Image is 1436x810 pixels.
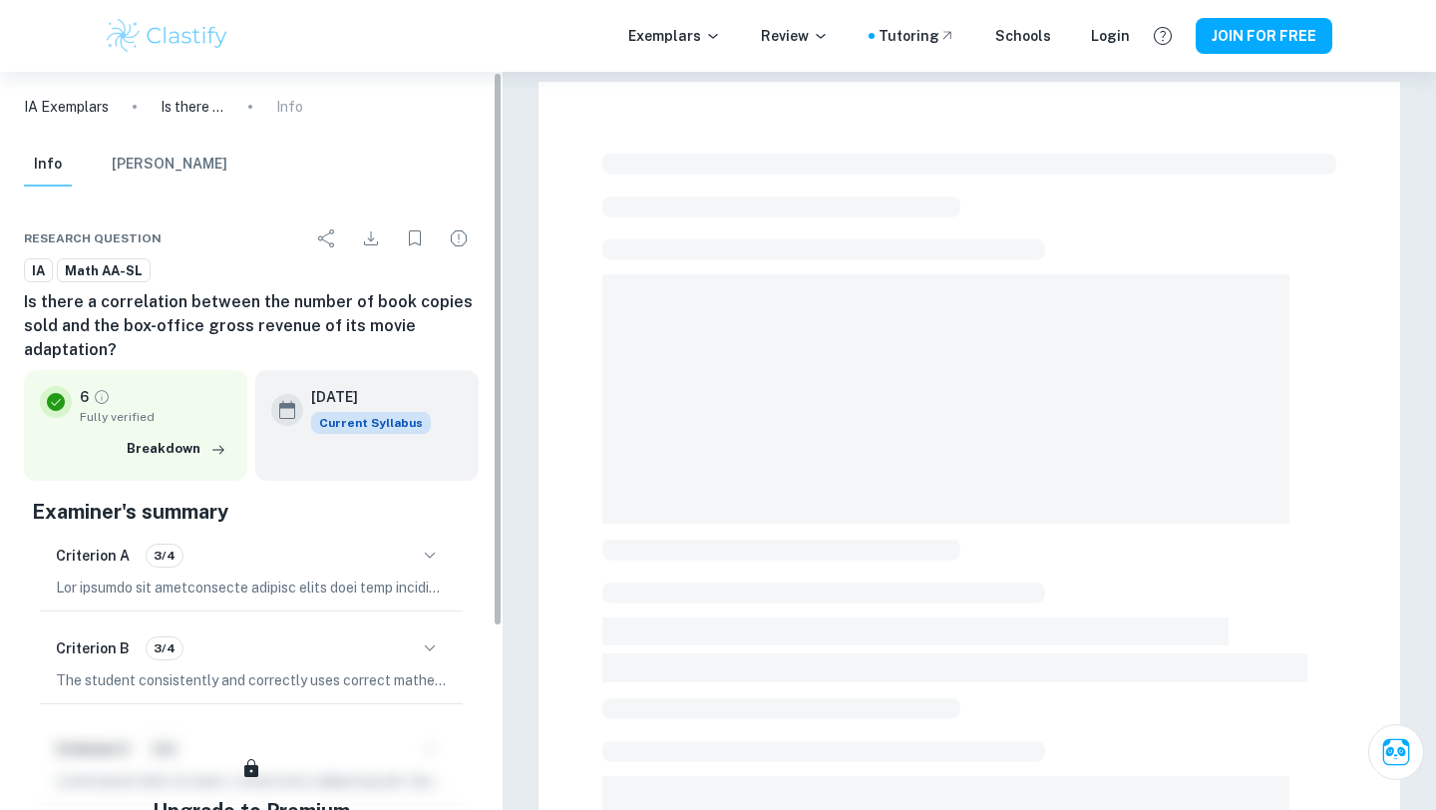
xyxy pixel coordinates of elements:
button: [PERSON_NAME] [112,143,227,187]
div: Download [351,218,391,258]
img: Clastify logo [104,16,230,56]
a: Grade fully verified [93,388,111,406]
h6: Criterion A [56,545,130,567]
div: Share [307,218,347,258]
a: Login [1091,25,1130,47]
h6: Criterion B [56,637,130,659]
h5: Examiner's summary [32,497,471,527]
a: Tutoring [879,25,955,47]
span: 3/4 [147,639,182,657]
p: Exemplars [628,25,721,47]
button: Help and Feedback [1146,19,1180,53]
p: Is there a correlation between the number of book copies sold and the box-office gross revenue of... [161,96,224,118]
span: IA [25,261,52,281]
div: This exemplar is based on the current syllabus. Feel free to refer to it for inspiration/ideas wh... [311,412,431,434]
span: Current Syllabus [311,412,431,434]
a: IA [24,258,53,283]
button: Info [24,143,72,187]
a: Math AA-SL [57,258,151,283]
span: Math AA-SL [58,261,150,281]
button: JOIN FOR FREE [1196,18,1332,54]
div: Bookmark [395,218,435,258]
a: Schools [995,25,1051,47]
button: Ask Clai [1368,724,1424,780]
span: 3/4 [147,547,182,565]
h6: [DATE] [311,386,415,408]
p: The student consistently and correctly uses correct mathematical notation, symbols, and terminolo... [56,669,447,691]
h6: Is there a correlation between the number of book copies sold and the box-office gross revenue of... [24,290,479,362]
a: IA Exemplars [24,96,109,118]
p: Lor ipsumdo sit ametconsecte adipisc elits doei temp incididu, utlaboree do magnaaliquae, admi ve... [56,577,447,599]
button: Breakdown [122,434,231,464]
span: Research question [24,229,162,247]
p: Review [761,25,829,47]
p: 6 [80,386,89,408]
span: Fully verified [80,408,231,426]
div: Report issue [439,218,479,258]
p: Info [276,96,303,118]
